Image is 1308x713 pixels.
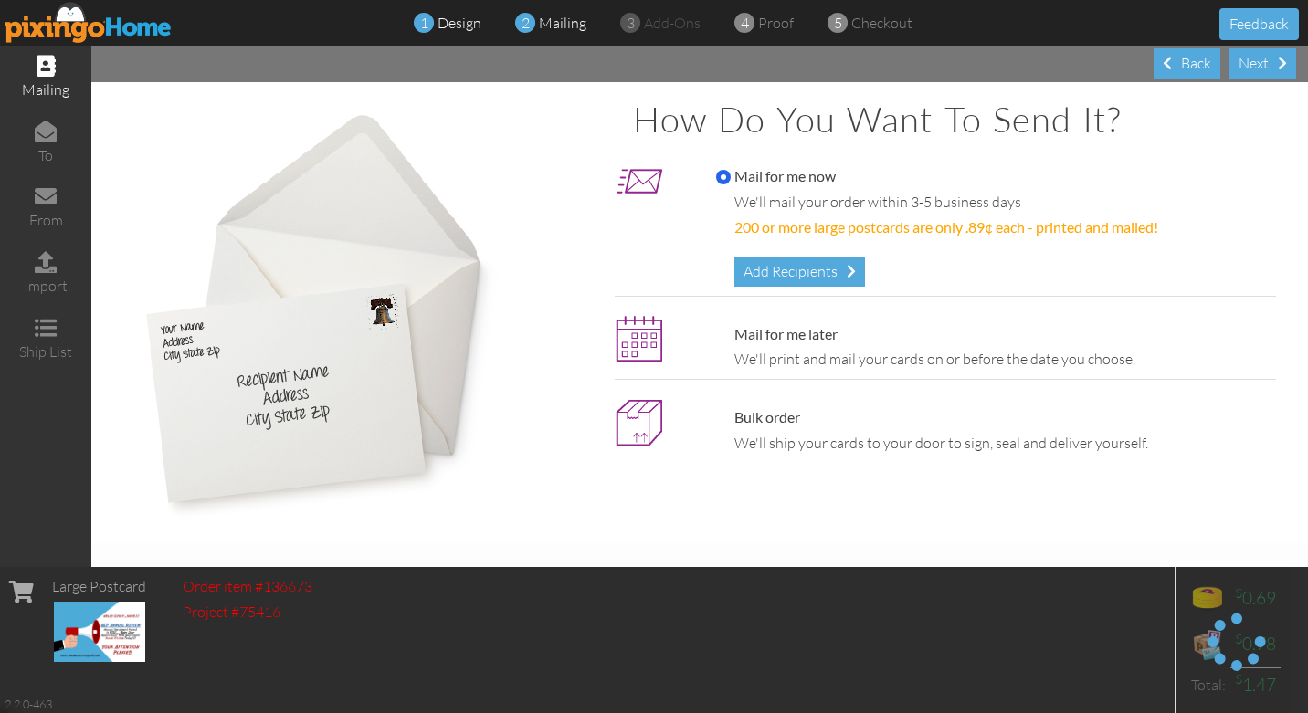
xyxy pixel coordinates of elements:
img: 136673-1-1760210505232-8fce17b2a76ccd40-qa.jpg [54,602,145,662]
img: pixingo logo [5,2,173,43]
span: add-ons [644,14,701,32]
div: Large Postcard [52,576,146,597]
button: Feedback [1219,8,1299,40]
div: We'll mail your order within 3-5 business days [734,192,1267,213]
div: 200 or more large postcards are only .89¢ each - printed and mailed! [734,217,1267,238]
img: bulk_icon-5.png [615,398,663,446]
h1: How do you want to send it? [633,100,1276,139]
input: Mail for me now [716,170,731,184]
div: Add Recipients [734,257,865,287]
span: 4 [741,13,749,34]
span: 5 [834,13,842,34]
span: proof [758,14,794,32]
div: We'll ship your cards to your door to sign, seal and deliver yourself. [734,433,1267,454]
span: 1 [420,13,428,34]
div: Project #75416 [183,602,312,623]
span: design [438,14,481,32]
input: Mail for me later [716,328,731,342]
img: maillater.png [615,315,663,363]
input: Bulk order [716,411,731,425]
div: Next [1229,48,1296,79]
span: mailing [539,14,586,32]
img: mailnow_icon.png [615,157,663,205]
img: mail-cards.jpg [123,100,503,525]
div: 2.2.0-463 [5,696,52,712]
label: Mail for me now [716,166,836,187]
span: checkout [851,14,912,32]
label: Bulk order [716,407,800,428]
div: We'll print and mail your cards on or before the date you choose. [734,349,1267,370]
div: Back [1154,48,1220,79]
span: 2 [522,13,530,34]
label: Mail for me later [716,324,838,345]
div: Order item #136673 [183,576,312,597]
